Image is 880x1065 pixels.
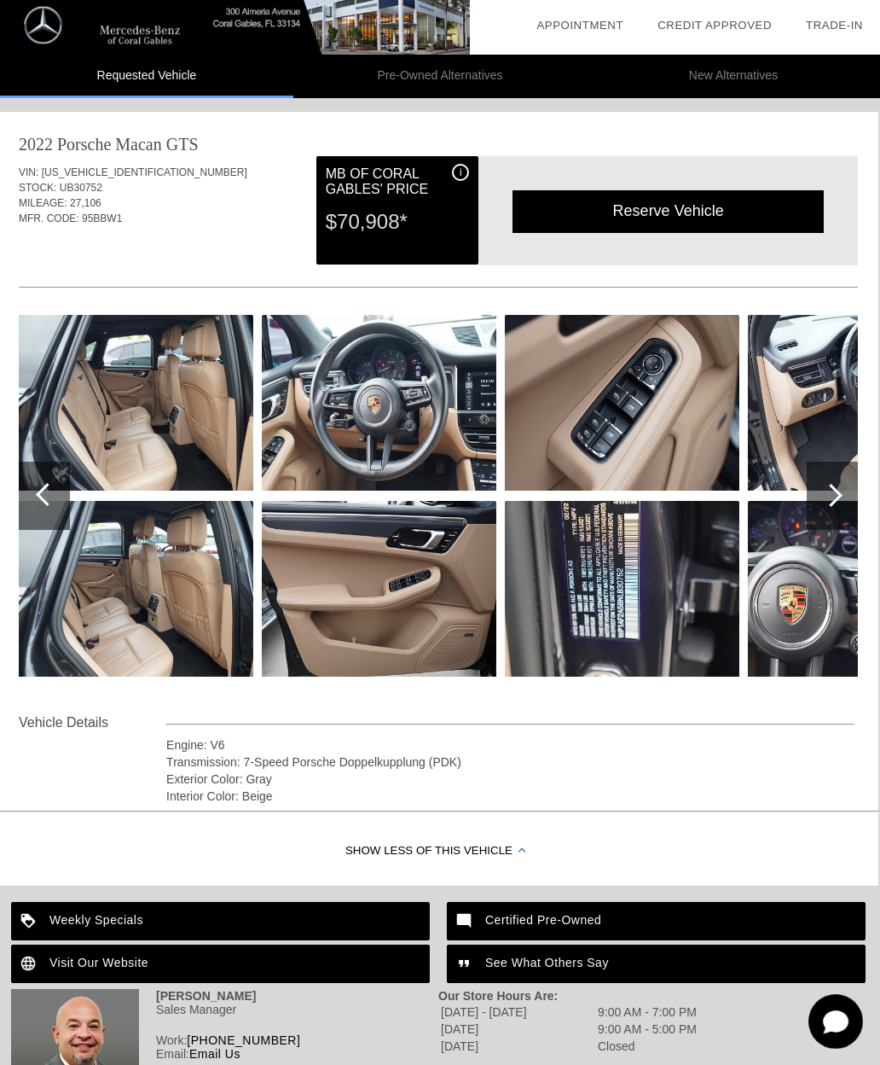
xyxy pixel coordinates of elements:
[166,771,854,788] div: Exterior Color: Gray
[512,190,824,232] div: Reserve Vehicle
[460,166,462,178] span: i
[19,212,79,224] span: MFR. CODE:
[166,736,854,754] div: Engine: V6
[11,1003,438,1016] div: Sales Manager
[82,212,122,224] span: 95BBW1
[11,945,49,983] img: ic_language_white_24dp_2x.png
[447,945,866,983] a: See What Others Say
[808,994,863,1049] svg: Start Chat
[19,182,56,194] span: STOCK:
[293,55,587,98] li: Pre-Owned Alternatives
[447,945,485,983] img: ic_format_quote_white_24dp_2x.png
[587,55,880,98] li: New Alternatives
[166,754,854,771] div: Transmission: 7-Speed Porsche Doppelkupplung (PDK)
[189,1047,240,1061] a: Email Us
[11,902,49,940] img: ic_loyalty_white_24dp_2x.png
[19,166,38,178] span: VIN:
[597,1004,698,1020] td: 9:00 AM - 7:00 PM
[597,1021,698,1037] td: 9:00 AM - 5:00 PM
[440,1039,595,1054] td: [DATE]
[440,1004,595,1020] td: [DATE] - [DATE]
[440,1021,595,1037] td: [DATE]
[156,989,256,1003] strong: [PERSON_NAME]
[326,200,470,244] div: $70,908*
[536,19,623,32] a: Appointment
[187,1033,300,1047] a: [PHONE_NUMBER]
[326,164,470,200] div: MB of Coral Gables' Price
[11,945,430,983] a: Visit Our Website
[597,1039,698,1054] td: Closed
[60,182,102,194] span: UB30752
[19,501,253,677] img: image.aspx
[19,132,162,156] div: 2022 Porsche Macan
[806,19,863,32] a: Trade-In
[438,989,558,1003] strong: Our Store Hours Are:
[505,501,739,677] img: image.aspx
[19,197,67,209] span: MILEAGE:
[166,788,854,805] div: Interior Color: Beige
[11,1047,438,1061] div: Email:
[262,501,496,677] img: image.aspx
[11,902,430,940] a: Weekly Specials
[808,994,863,1049] button: Toggle Chat Window
[262,315,496,491] img: image.aspx
[447,902,485,940] img: ic_mode_comment_white_24dp_2x.png
[657,19,772,32] a: Credit Approved
[166,132,199,156] div: GTS
[505,315,739,491] img: image.aspx
[70,197,101,209] span: 27,106
[19,713,166,733] div: Vehicle Details
[447,902,866,940] a: Certified Pre-Owned
[19,315,253,491] img: image.aspx
[42,166,247,178] span: [US_VEHICLE_IDENTIFICATION_NUMBER]
[19,236,858,264] div: Quoted on [DATE] 10:24:21 PM
[11,1033,438,1047] div: Work:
